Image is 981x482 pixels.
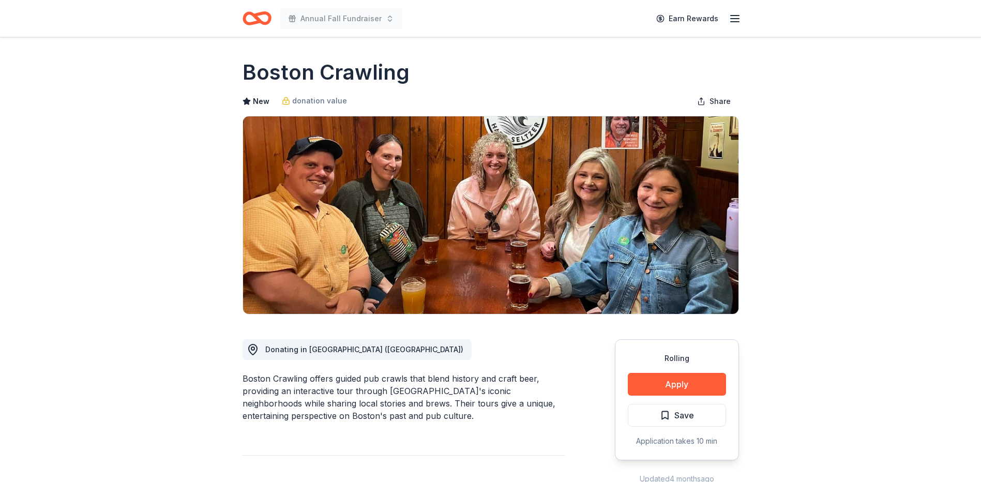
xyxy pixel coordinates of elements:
button: Share [689,91,739,112]
a: Home [243,6,271,31]
div: Application takes 10 min [628,435,726,447]
a: donation value [282,95,347,107]
button: Save [628,404,726,427]
img: Image for Boston Crawling [243,116,738,314]
h1: Boston Crawling [243,58,410,87]
button: Apply [628,373,726,396]
span: donation value [292,95,347,107]
a: Earn Rewards [650,9,725,28]
span: Annual Fall Fundraiser [300,12,382,25]
span: Share [710,95,731,108]
span: Donating in [GEOGRAPHIC_DATA] ([GEOGRAPHIC_DATA]) [265,345,463,354]
span: Save [674,409,694,422]
div: Boston Crawling offers guided pub crawls that blend history and craft beer, providing an interact... [243,372,565,422]
div: Rolling [628,352,726,365]
button: Annual Fall Fundraiser [280,8,402,29]
span: New [253,95,269,108]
